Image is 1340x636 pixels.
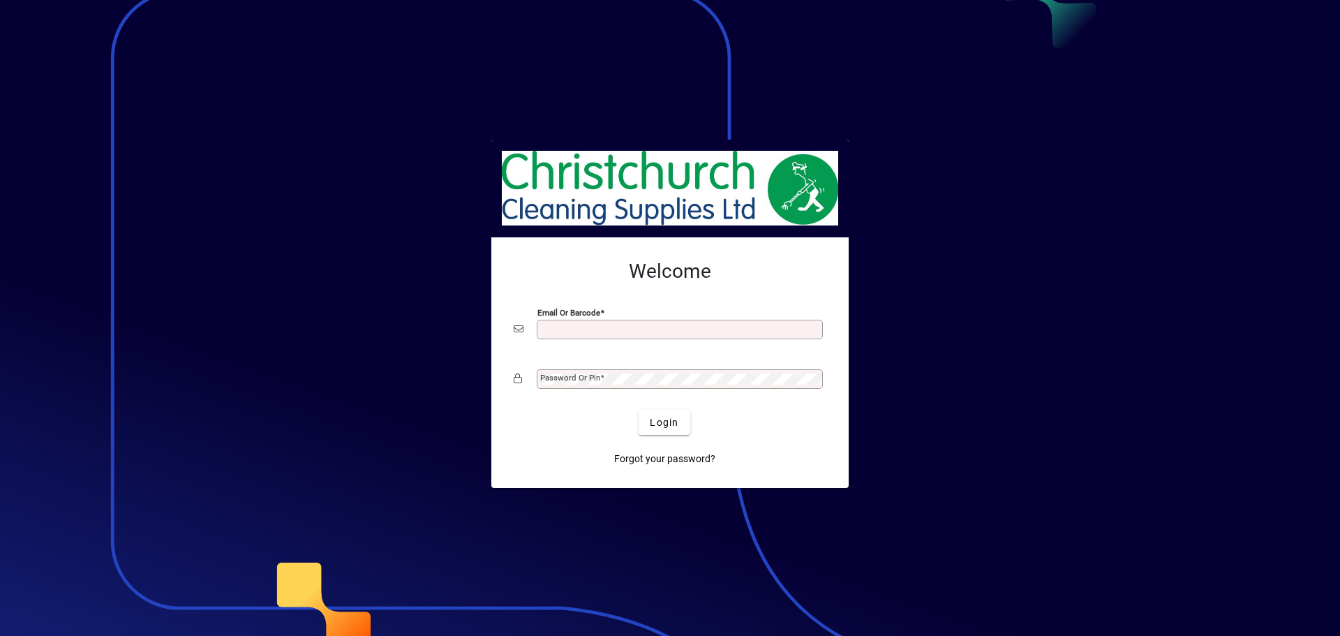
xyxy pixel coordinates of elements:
[609,446,721,471] a: Forgot your password?
[614,452,715,466] span: Forgot your password?
[639,410,690,435] button: Login
[540,373,600,383] mat-label: Password or Pin
[537,308,600,318] mat-label: Email or Barcode
[650,415,678,430] span: Login
[514,260,826,283] h2: Welcome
